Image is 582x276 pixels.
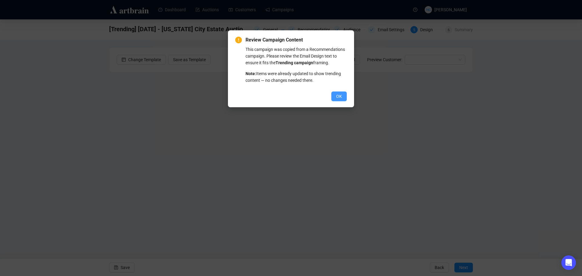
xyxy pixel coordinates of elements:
strong: Trending campaign [276,60,313,65]
strong: Note: [246,71,256,76]
p: Items were already updated to show trending content — no changes needed there. [246,70,347,84]
span: OK [336,93,342,100]
span: Review Campaign Content [246,36,347,44]
p: This campaign was copied from a Recommendations campaign. Please review the Email Design text to ... [246,46,347,66]
span: exclamation-circle [235,37,242,43]
button: OK [331,91,347,101]
div: Open Intercom Messenger [561,255,576,270]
